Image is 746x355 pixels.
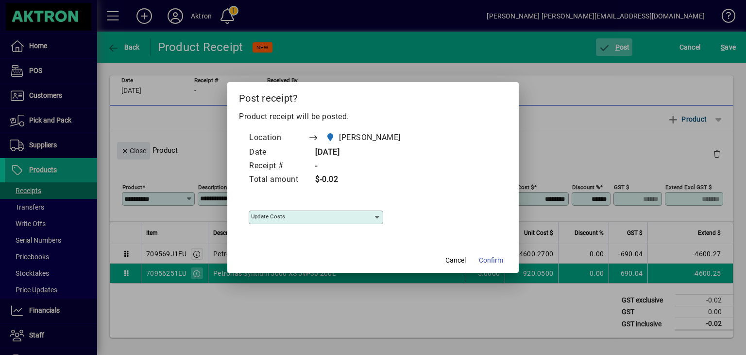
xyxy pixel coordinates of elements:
h2: Post receipt? [227,82,519,110]
span: Confirm [479,255,503,266]
td: $-0.02 [308,173,419,187]
td: Receipt # [249,160,308,173]
span: HAMILTON [323,131,405,144]
button: Confirm [475,251,507,269]
td: - [308,160,419,173]
span: Cancel [445,255,466,266]
p: Product receipt will be posted. [239,111,507,123]
td: Total amount [249,173,308,187]
button: Cancel [440,251,471,269]
span: [PERSON_NAME] [339,132,401,143]
td: Date [249,146,308,160]
td: [DATE] [308,146,419,160]
mat-label: Update costs [251,213,285,220]
td: Location [249,130,308,146]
